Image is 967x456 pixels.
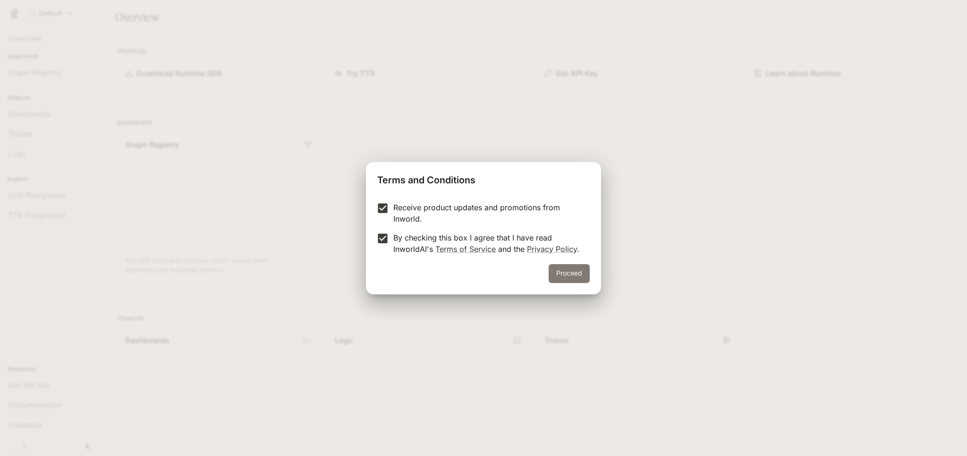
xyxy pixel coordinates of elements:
[549,264,590,283] button: Proceed
[527,244,577,254] a: Privacy Policy
[393,232,582,255] p: By checking this box I agree that I have read InworldAI's and the .
[366,162,601,194] h2: Terms and Conditions
[393,202,582,224] p: Receive product updates and promotions from Inworld.
[435,244,496,254] a: Terms of Service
